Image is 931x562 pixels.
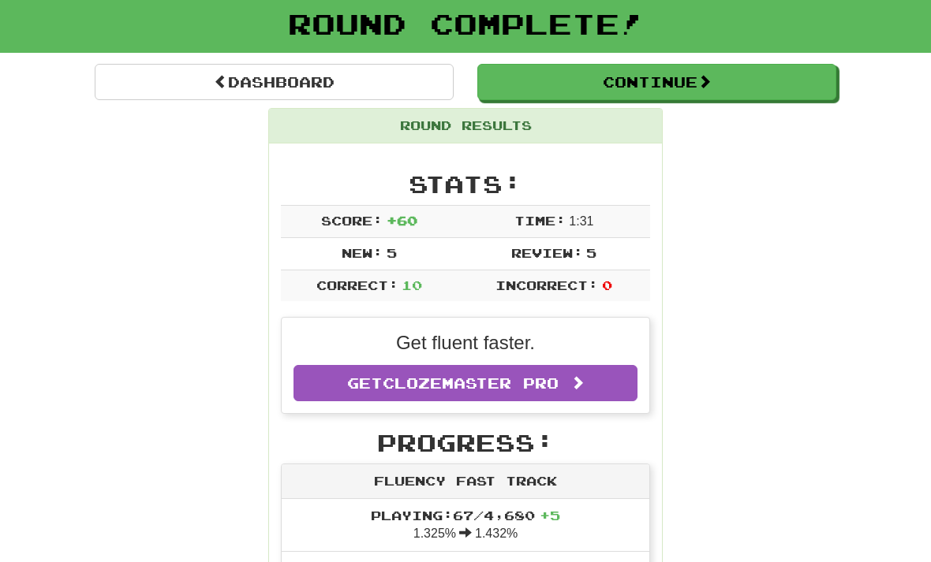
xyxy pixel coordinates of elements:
[294,365,637,401] a: GetClozemaster Pro
[495,277,598,292] span: Incorrect:
[540,508,560,523] span: + 5
[514,213,566,228] span: Time:
[586,245,596,260] span: 5
[282,464,649,499] div: Fluency Fast Track
[95,64,454,100] a: Dashboard
[387,213,417,228] span: + 60
[387,245,397,260] span: 5
[383,374,559,392] span: Clozemaster Pro
[294,329,637,356] p: Get fluent faster.
[402,277,422,292] span: 10
[269,109,662,143] div: Round Results
[477,64,836,100] button: Continue
[281,430,650,456] h2: Progress:
[316,277,398,292] span: Correct:
[342,245,383,260] span: New:
[569,214,593,228] span: 1 : 31
[602,277,612,292] span: 0
[511,245,583,260] span: Review:
[281,171,650,197] h2: Stats:
[6,8,925,39] h1: Round Complete!
[282,499,649,553] li: 1.325% 1.432%
[371,508,560,523] span: Playing: 67 / 4,680
[321,213,383,228] span: Score:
